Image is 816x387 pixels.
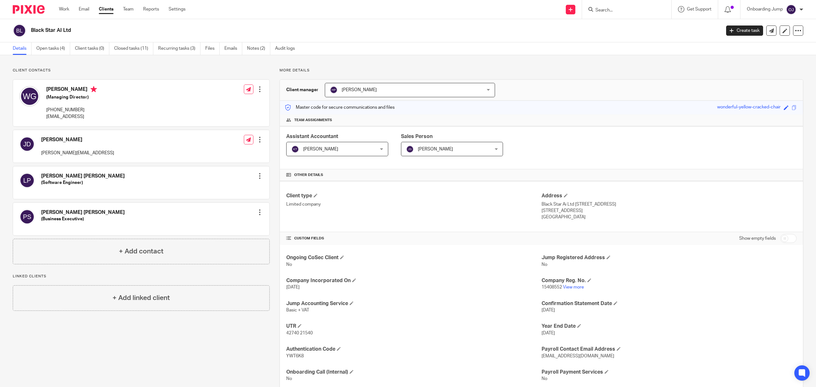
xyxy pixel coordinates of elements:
span: Other details [294,172,323,178]
span: [PERSON_NAME] [342,88,377,92]
span: Get Support [687,7,711,11]
p: Master code for secure communications and files [285,104,395,111]
span: [PERSON_NAME] [418,147,453,151]
span: No [542,376,547,381]
label: Show empty fields [739,235,776,242]
i: Primary [91,86,97,92]
a: Work [59,6,69,12]
a: Team [123,6,134,12]
span: No [286,376,292,381]
h4: + Add linked client [113,293,170,303]
h4: [PERSON_NAME] [PERSON_NAME] [41,173,125,179]
span: Team assignments [294,118,332,123]
img: svg%3E [786,4,796,15]
span: 42740 21540 [286,331,313,335]
p: [EMAIL_ADDRESS] [46,113,97,120]
input: Search [595,8,652,13]
h4: Onboarding Call (Internal) [286,369,541,376]
h4: Address [542,193,797,199]
p: Black Star Ai Ltd [STREET_ADDRESS] [542,201,797,208]
h4: + Add contact [119,246,164,256]
a: Notes (2) [247,42,270,55]
h4: Jump Accounting Service [286,300,541,307]
a: Open tasks (4) [36,42,70,55]
span: Assistant Accountant [286,134,338,139]
a: Settings [169,6,186,12]
span: [EMAIL_ADDRESS][DOMAIN_NAME] [542,354,614,358]
img: svg%3E [13,24,26,37]
a: Email [79,6,89,12]
h5: (Managing Director) [46,94,97,100]
h4: Company Reg. No. [542,277,797,284]
h2: Black Star AI Ltd [31,27,579,34]
a: Create task [726,26,763,36]
h5: (Business Executive) [41,216,125,222]
a: Files [205,42,220,55]
h4: Authentication Code [286,346,541,353]
p: More details [280,68,803,73]
h4: CUSTOM FIELDS [286,236,541,241]
p: Onboarding Jump [747,6,783,12]
h4: Company Incorporated On [286,277,541,284]
span: No [286,262,292,267]
img: svg%3E [19,209,35,224]
h4: Payroll Payment Services [542,369,797,376]
p: [PHONE_NUMBER] [46,107,97,113]
p: Client contacts [13,68,270,73]
h4: [PERSON_NAME] [41,136,114,143]
a: Client tasks (0) [75,42,109,55]
h4: [PERSON_NAME] [46,86,97,94]
img: svg%3E [19,86,40,106]
a: Emails [224,42,242,55]
img: svg%3E [330,86,338,94]
span: Basic + VAT [286,308,309,312]
h4: UTR [286,323,541,330]
span: 15408552 [542,285,562,289]
a: Clients [99,6,113,12]
h4: Ongoing CoSec Client [286,254,541,261]
span: No [542,262,547,267]
img: svg%3E [406,145,414,153]
img: svg%3E [19,173,35,188]
h3: Client manager [286,87,318,93]
a: Recurring tasks (3) [158,42,200,55]
a: Details [13,42,32,55]
h4: Jump Registered Address [542,254,797,261]
span: YWT6K8 [286,354,304,358]
h4: Payroll Contact Email Address [542,346,797,353]
span: [PERSON_NAME] [303,147,338,151]
p: [STREET_ADDRESS] [542,208,797,214]
h5: (Software Engineer) [41,179,125,186]
a: Closed tasks (11) [114,42,153,55]
span: [DATE] [542,331,555,335]
img: Pixie [13,5,45,14]
h4: Year End Date [542,323,797,330]
h4: Confirmation Statement Date [542,300,797,307]
a: Reports [143,6,159,12]
span: [DATE] [542,308,555,312]
p: [GEOGRAPHIC_DATA] [542,214,797,220]
span: [DATE] [286,285,300,289]
span: Sales Person [401,134,433,139]
img: svg%3E [19,136,35,152]
p: [PERSON_NAME][EMAIL_ADDRESS] [41,150,114,156]
div: wonderful-yellow-cracked-chair [717,104,781,111]
a: View more [563,285,584,289]
p: Linked clients [13,274,270,279]
h4: [PERSON_NAME] [PERSON_NAME] [41,209,125,216]
p: Limited company [286,201,541,208]
h4: Client type [286,193,541,199]
a: Audit logs [275,42,300,55]
img: svg%3E [291,145,299,153]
